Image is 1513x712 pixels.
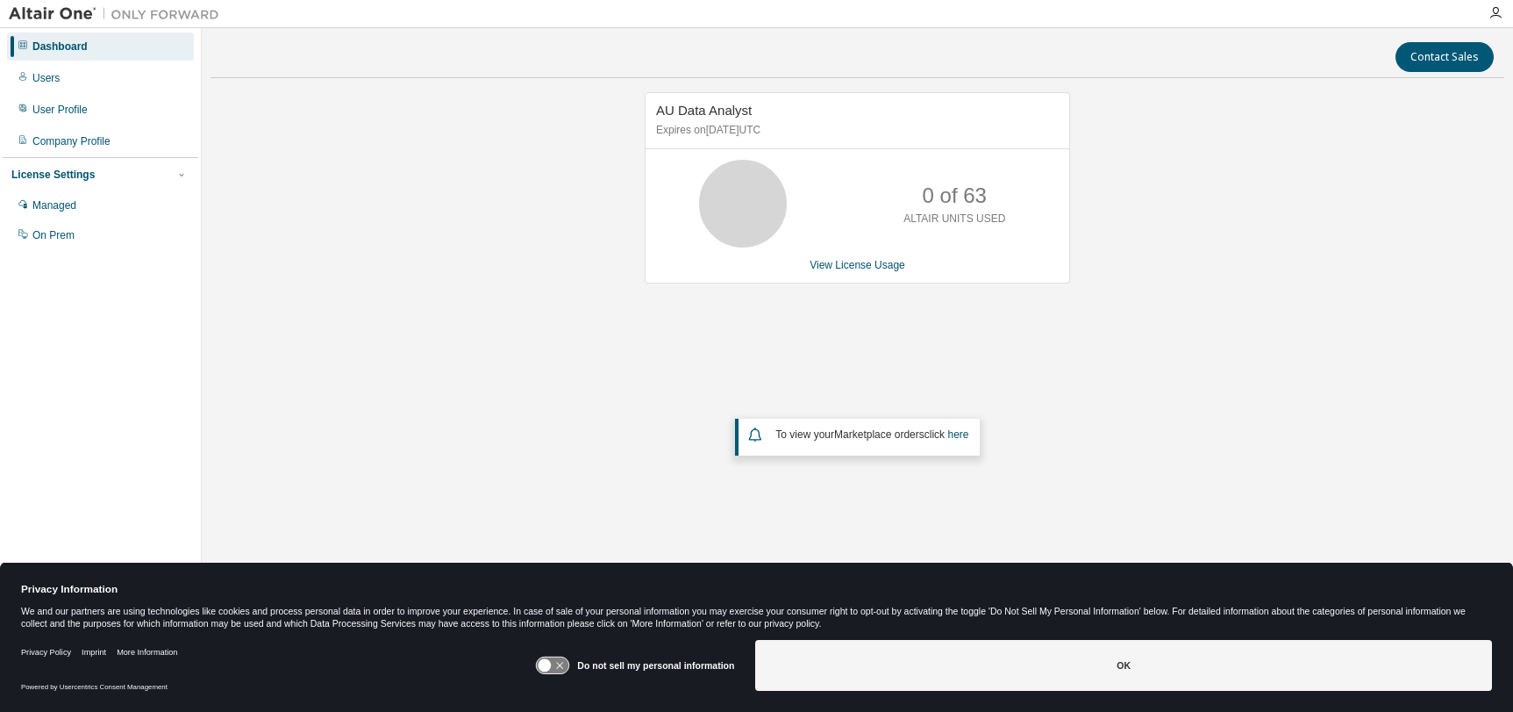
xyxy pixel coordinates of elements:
[834,428,924,441] em: Marketplace orders
[923,181,987,211] p: 0 of 63
[32,71,60,85] div: Users
[32,228,75,242] div: On Prem
[656,123,1054,138] p: Expires on [DATE] UTC
[11,168,95,182] div: License Settings
[947,428,968,441] a: here
[775,428,968,441] span: To view your click
[32,134,111,148] div: Company Profile
[32,103,88,117] div: User Profile
[656,103,752,118] span: AU Data Analyst
[9,5,228,23] img: Altair One
[1395,42,1494,72] button: Contact Sales
[810,259,905,271] a: View License Usage
[32,40,88,54] div: Dashboard
[32,198,76,212] div: Managed
[903,212,1005,227] p: ALTAIR UNITS USED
